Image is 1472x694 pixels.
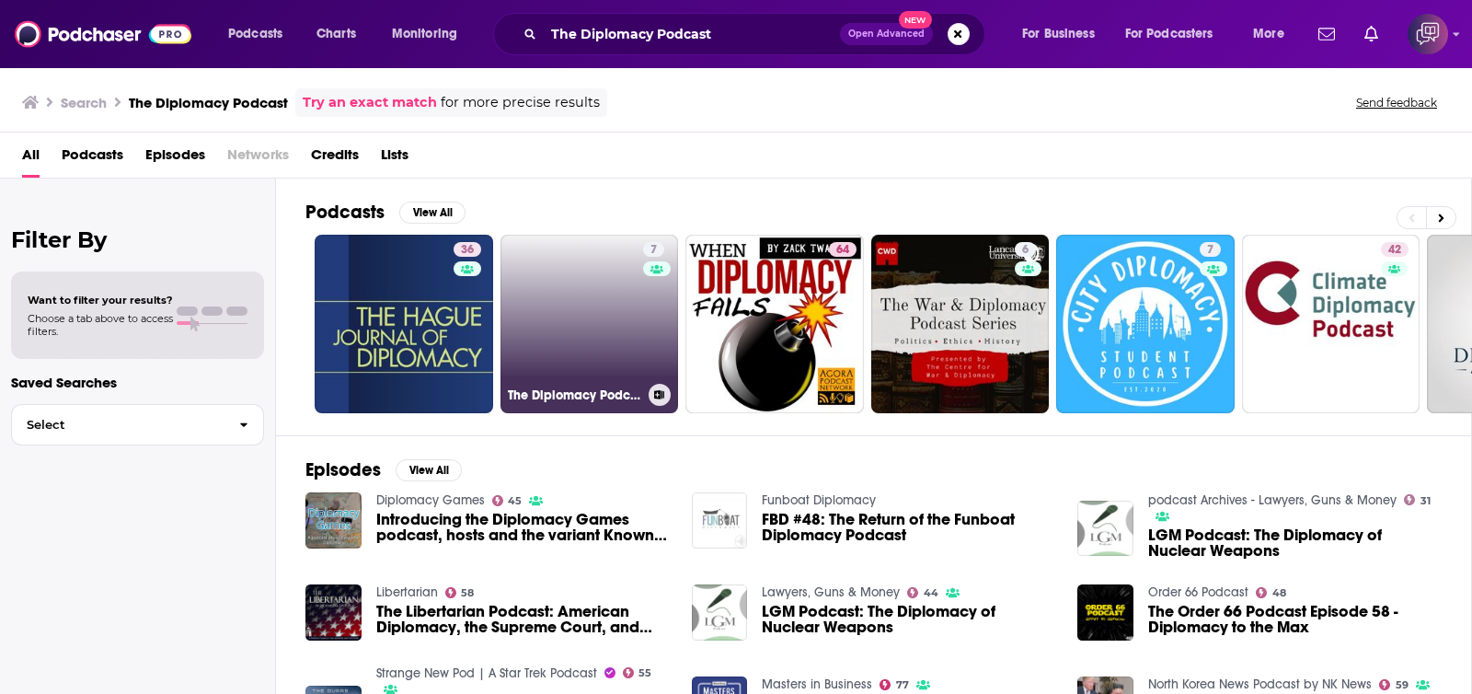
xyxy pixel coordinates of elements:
[508,497,522,505] span: 45
[1125,21,1213,47] span: For Podcasters
[28,312,173,338] span: Choose a tab above to access filters.
[1388,241,1401,260] span: 42
[11,404,264,445] button: Select
[840,23,933,45] button: Open AdvancedNew
[11,226,264,253] h2: Filter By
[129,94,288,111] h3: The Diplomacy Podcast
[692,584,748,641] img: LGM Podcast: The Diplomacy of Nuclear Weapons
[392,21,457,47] span: Monitoring
[1240,19,1307,49] button: open menu
[1077,584,1133,641] img: The Order 66 Podcast Episode 58 - Diplomacy to the Max
[376,604,670,635] a: The Libertarian Podcast: American Diplomacy, the Supreme Court, and Presidential Power
[836,241,849,260] span: 64
[305,19,367,49] a: Charts
[1351,95,1443,110] button: Send feedback
[145,140,205,178] span: Episodes
[379,19,481,49] button: open menu
[829,242,857,257] a: 64
[227,140,289,178] span: Networks
[15,17,191,52] img: Podchaser - Follow, Share and Rate Podcasts
[762,512,1055,543] a: FBD #48: The Return of the Funboat Diplomacy Podcast
[1242,235,1420,413] a: 42
[12,419,224,431] span: Select
[305,492,362,549] img: Introducing the Diplomacy Games podcast, hosts and the variant Known World 901
[1015,242,1036,257] a: 6
[62,140,123,178] span: Podcasts
[305,458,381,481] h2: Episodes
[508,387,641,403] h3: The Diplomacy Podcast
[1207,241,1213,260] span: 7
[1148,584,1248,600] a: Order 66 Podcast
[500,235,679,413] a: 7The Diplomacy Podcast
[1408,14,1448,54] button: Show profile menu
[643,242,664,257] a: 7
[441,92,600,113] span: for more precise results
[1148,492,1397,508] a: podcast Archives - Lawyers, Guns & Money
[1381,242,1409,257] a: 42
[305,201,385,224] h2: Podcasts
[492,495,523,506] a: 45
[305,584,362,641] img: The Libertarian Podcast: American Diplomacy, the Supreme Court, and Presidential Power
[1056,235,1235,413] a: 7
[461,241,474,260] span: 36
[1009,19,1118,49] button: open menu
[376,492,485,508] a: Diplomacy Games
[762,492,876,508] a: Funboat Diplomacy
[11,374,264,391] p: Saved Searches
[762,604,1055,635] a: LGM Podcast: The Diplomacy of Nuclear Weapons
[228,21,282,47] span: Podcasts
[1357,18,1386,50] a: Show notifications dropdown
[1148,604,1442,635] a: The Order 66 Podcast Episode 58 - Diplomacy to the Max
[1408,14,1448,54] img: User Profile
[1113,19,1240,49] button: open menu
[316,21,356,47] span: Charts
[1256,587,1286,598] a: 48
[1077,501,1133,557] img: LGM Podcast: The Diplomacy of Nuclear Weapons
[303,92,437,113] a: Try an exact match
[511,13,1003,55] div: Search podcasts, credits, & more...
[880,679,909,690] a: 77
[762,584,900,600] a: Lawyers, Guns & Money
[311,140,359,178] a: Credits
[315,235,493,413] a: 36
[871,235,1050,413] a: 6
[376,512,670,543] a: Introducing the Diplomacy Games podcast, hosts and the variant Known World 901
[1311,18,1342,50] a: Show notifications dropdown
[399,202,466,224] button: View All
[1408,14,1448,54] span: Logged in as corioliscompany
[544,19,840,49] input: Search podcasts, credits, & more...
[692,492,748,549] img: FBD #48: The Return of the Funboat Diplomacy Podcast
[461,589,474,597] span: 58
[376,584,438,600] a: Libertarian
[454,242,481,257] a: 36
[1200,242,1221,257] a: 7
[28,294,173,307] span: Want to filter your results?
[1253,21,1284,47] span: More
[907,587,938,598] a: 44
[22,140,40,178] a: All
[445,587,475,598] a: 58
[848,29,925,39] span: Open Advanced
[762,677,872,692] a: Masters in Business
[1420,497,1431,505] span: 31
[381,140,408,178] span: Lists
[305,201,466,224] a: PodcastsView All
[650,241,657,260] span: 7
[896,681,909,689] span: 77
[305,458,462,481] a: EpisodesView All
[1148,527,1442,559] a: LGM Podcast: The Diplomacy of Nuclear Weapons
[899,11,932,29] span: New
[1022,241,1029,260] span: 6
